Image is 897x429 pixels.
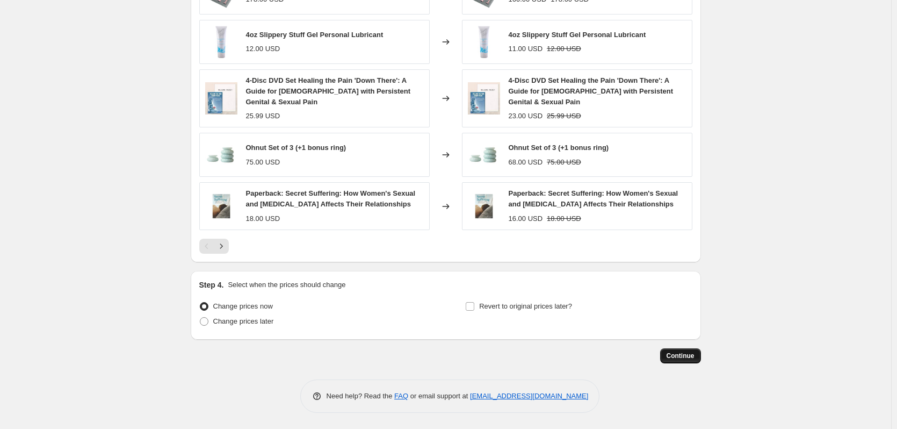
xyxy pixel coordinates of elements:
span: Paperback: Secret Suffering: How Women's Sexual and [MEDICAL_DATA] Affects Their Relationships [509,189,678,208]
span: 4-Disc DVD Set Healing the Pain 'Down There': A Guide for [DEMOGRAPHIC_DATA] with Persistent Geni... [246,76,410,106]
div: 68.00 USD [509,157,543,168]
span: Need help? Read the [327,392,395,400]
div: 16.00 USD [509,213,543,224]
a: [EMAIL_ADDRESS][DOMAIN_NAME] [470,392,588,400]
img: M-SG4PT-white_80x.jpg [468,26,500,58]
img: M-SG4PT-white_80x.jpg [205,26,237,58]
span: 4oz Slippery Stuff Gel Personal Lubricant [246,31,384,39]
span: 4oz Slippery Stuff Gel Personal Lubricant [509,31,646,39]
button: Next [214,239,229,254]
div: 18.00 USD [246,213,280,224]
strike: 25.99 USD [547,111,581,121]
div: 11.00 USD [509,44,543,54]
span: Ohnut Set of 3 (+1 bonus ring) [246,144,346,152]
strike: 12.00 USD [547,44,581,54]
span: Change prices now [213,302,273,310]
span: Continue [667,352,695,360]
a: FAQ [394,392,408,400]
h2: Step 4. [199,280,224,290]
div: 23.00 USD [509,111,543,121]
img: pelvicpaindvd_80x.jpg [468,82,500,115]
button: Continue [660,348,701,363]
span: Change prices later [213,317,274,325]
p: Select when the prices should change [228,280,345,290]
div: 12.00 USD [246,44,280,54]
nav: Pagination [199,239,229,254]
img: Dr._Echenberg_Secret_Suffering_book_80x.jpg [205,190,237,223]
span: 4-Disc DVD Set Healing the Pain 'Down There': A Guide for [DEMOGRAPHIC_DATA] with Persistent Geni... [509,76,673,106]
span: or email support at [408,392,470,400]
div: 25.99 USD [246,111,280,121]
img: Ohnut-Product-on-White---3-Stack_600x_af24b077-edc8-449d-91e0-9fcade6b7b23_80x.jpg [468,139,500,171]
span: Ohnut Set of 3 (+1 bonus ring) [509,144,609,152]
img: pelvicpaindvd_80x.jpg [205,82,237,115]
span: Paperback: Secret Suffering: How Women's Sexual and [MEDICAL_DATA] Affects Their Relationships [246,189,416,208]
img: Ohnut-Product-on-White---3-Stack_600x_af24b077-edc8-449d-91e0-9fcade6b7b23_80x.jpg [205,139,237,171]
div: 75.00 USD [246,157,280,168]
span: Revert to original prices later? [479,302,572,310]
img: Dr._Echenberg_Secret_Suffering_book_80x.jpg [468,190,500,223]
strike: 75.00 USD [547,157,581,168]
strike: 18.00 USD [547,213,581,224]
